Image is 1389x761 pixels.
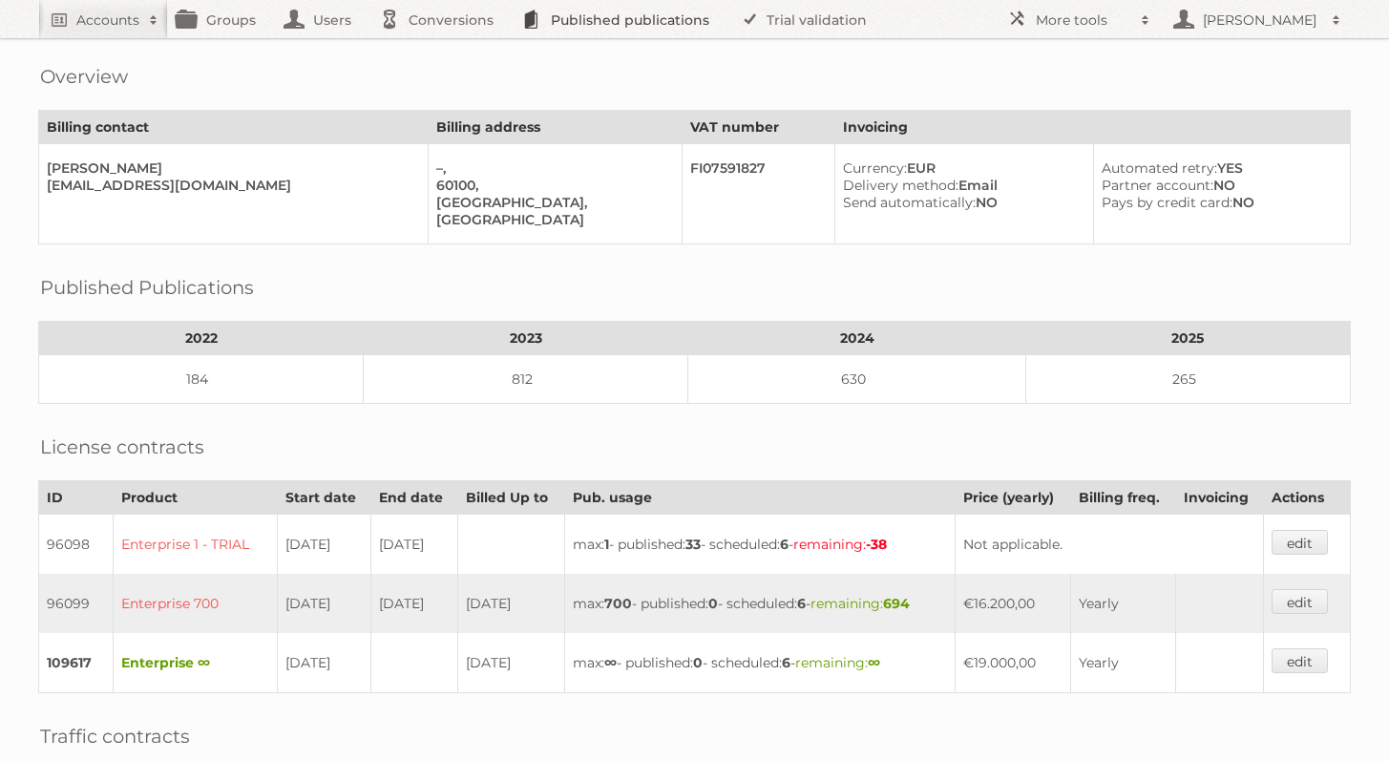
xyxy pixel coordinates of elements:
strong: 1 [604,536,609,553]
h2: License contracts [40,433,204,461]
td: Enterprise 700 [113,574,277,633]
td: Yearly [1070,633,1175,693]
td: [DATE] [371,574,458,633]
td: [DATE] [277,574,370,633]
strong: 6 [782,654,790,671]
h2: Published Publications [40,273,254,302]
a: edit [1272,589,1328,614]
td: [DATE] [277,515,370,575]
td: 184 [39,355,364,404]
h2: [PERSON_NAME] [1198,11,1322,30]
td: €16.200,00 [955,574,1070,633]
div: NO [843,194,1079,211]
td: 812 [364,355,688,404]
td: [DATE] [458,574,564,633]
th: VAT number [682,111,834,144]
td: 96098 [39,515,114,575]
strong: ∞ [868,654,880,671]
th: 2024 [688,322,1026,355]
span: Send automatically: [843,194,976,211]
th: End date [371,481,458,515]
div: [GEOGRAPHIC_DATA], [436,194,666,211]
strong: 700 [604,595,632,612]
a: edit [1272,648,1328,673]
th: ID [39,481,114,515]
strong: 33 [685,536,701,553]
strong: 0 [693,654,703,671]
strong: -38 [866,536,887,553]
span: Delivery method: [843,177,958,194]
span: remaining: [810,595,910,612]
strong: 0 [708,595,718,612]
span: remaining: [795,654,880,671]
div: 60100, [436,177,666,194]
div: [EMAIL_ADDRESS][DOMAIN_NAME] [47,177,412,194]
th: 2022 [39,322,364,355]
th: Billing address [429,111,683,144]
div: NO [1102,177,1335,194]
td: Enterprise ∞ [113,633,277,693]
div: –, [436,159,666,177]
th: Actions [1264,481,1351,515]
td: [DATE] [371,515,458,575]
th: Price (yearly) [955,481,1070,515]
div: YES [1102,159,1335,177]
div: [GEOGRAPHIC_DATA] [436,211,666,228]
div: NO [1102,194,1335,211]
th: Billing contact [39,111,429,144]
h2: Accounts [76,11,139,30]
th: Invoicing [1176,481,1264,515]
td: max: - published: - scheduled: - [564,633,955,693]
h2: Overview [40,62,128,91]
td: max: - published: - scheduled: - [564,515,955,575]
td: [DATE] [277,633,370,693]
td: 265 [1025,355,1350,404]
span: Currency: [843,159,907,177]
strong: 6 [780,536,789,553]
strong: ∞ [604,654,617,671]
h2: More tools [1036,11,1131,30]
th: 2025 [1025,322,1350,355]
h2: Traffic contracts [40,722,190,750]
strong: 6 [797,595,806,612]
td: €19.000,00 [955,633,1070,693]
div: Email [843,177,1079,194]
td: Enterprise 1 - TRIAL [113,515,277,575]
th: 2023 [364,322,688,355]
td: FI07591827 [682,144,834,244]
th: Invoicing [834,111,1350,144]
th: Billed Up to [458,481,564,515]
th: Billing freq. [1070,481,1175,515]
td: 109617 [39,633,114,693]
span: Partner account: [1102,177,1213,194]
div: EUR [843,159,1079,177]
div: [PERSON_NAME] [47,159,412,177]
td: 630 [688,355,1026,404]
span: remaining: [793,536,887,553]
a: edit [1272,530,1328,555]
strong: 694 [883,595,910,612]
td: max: - published: - scheduled: - [564,574,955,633]
th: Pub. usage [564,481,955,515]
span: Automated retry: [1102,159,1217,177]
td: Yearly [1070,574,1175,633]
th: Product [113,481,277,515]
td: 96099 [39,574,114,633]
span: Pays by credit card: [1102,194,1232,211]
td: Not applicable. [955,515,1263,575]
th: Start date [277,481,370,515]
td: [DATE] [458,633,564,693]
